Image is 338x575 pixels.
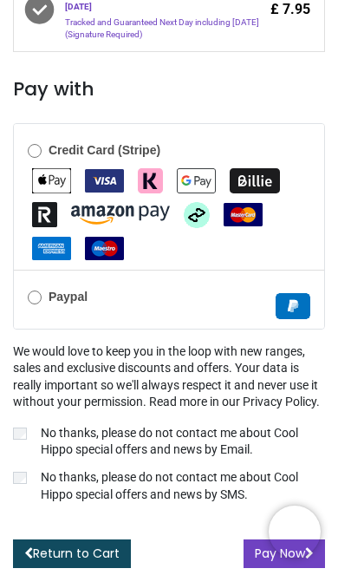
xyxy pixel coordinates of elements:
span: MasterCard [224,206,263,220]
span: Maestro [85,240,124,254]
img: Billie [230,168,280,193]
div: [DATE] [65,1,261,13]
img: Maestro [85,237,124,260]
span: Amazon Pay [71,206,170,220]
b: Credit Card (Stripe) [49,143,160,157]
span: Afterpay Clearpay [184,206,210,220]
span: Klarna [138,173,163,186]
img: VISA [85,169,124,193]
img: Apple Pay [32,168,71,193]
img: Google Pay [177,168,216,193]
input: No thanks, please do not contact me about Cool Hippo special offers and news by Email. [13,428,27,440]
img: MasterCard [224,203,263,226]
input: Paypal [28,291,42,304]
a: Return to Cart [13,539,131,569]
img: Afterpay Clearpay [184,202,210,228]
img: Revolut Pay [32,202,57,227]
p: No thanks, please do not contact me about Cool Hippo special offers and news by SMS. [41,469,325,503]
img: Amazon Pay [71,206,170,225]
div: We would love to keep you in the loop with new ranges, sales and exclusive discounts and offers. ... [13,343,325,507]
img: Klarna [138,168,163,193]
button: Pay Now [244,539,325,569]
img: Paypal [276,293,310,319]
iframe: Brevo live chat [269,506,321,558]
span: Paypal [276,297,310,311]
span: Apple Pay [32,173,71,186]
input: No thanks, please do not contact me about Cool Hippo special offers and news by SMS. [13,472,27,484]
span: VISA [85,173,124,186]
span: American Express [32,240,71,254]
input: Credit Card (Stripe) [28,144,42,158]
span: Billie [230,173,280,186]
span: Revolut Pay [32,206,57,220]
img: American Express [32,237,71,260]
h3: Pay with [13,76,325,102]
b: Paypal [49,290,88,304]
span: Google Pay [177,173,216,186]
p: No thanks, please do not contact me about Cool Hippo special offers and news by Email. [41,425,325,459]
span: Tracked and Guaranteed Next Day including [DATE] (Signature Required) [65,17,259,39]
